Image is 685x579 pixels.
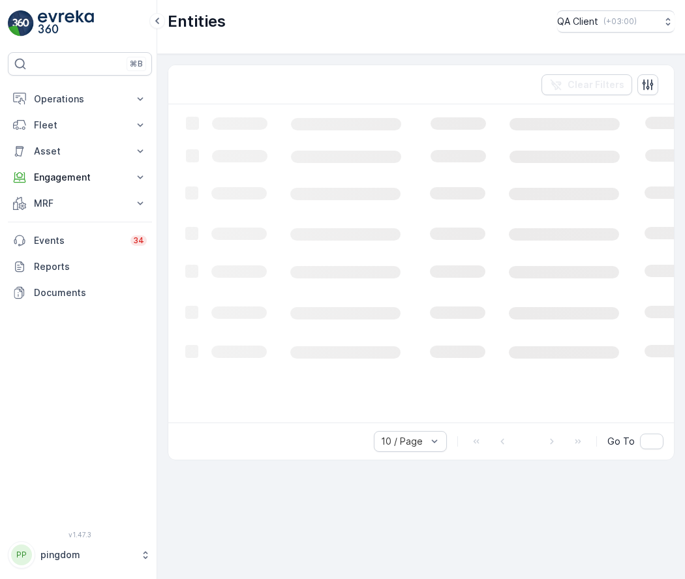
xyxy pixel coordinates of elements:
button: QA Client(+03:00) [557,10,675,33]
button: Fleet [8,112,152,138]
p: QA Client [557,15,598,28]
img: logo [8,10,34,37]
p: Fleet [34,119,126,132]
button: Asset [8,138,152,164]
p: Asset [34,145,126,158]
p: Entities [168,11,226,32]
p: Clear Filters [568,78,624,91]
p: pingdom [40,548,134,561]
p: Reports [34,260,147,273]
p: Engagement [34,171,126,184]
a: Events34 [8,228,152,254]
button: Operations [8,86,152,112]
a: Documents [8,280,152,306]
p: Documents [34,286,147,299]
a: Reports [8,254,152,280]
button: Clear Filters [541,74,632,95]
p: Operations [34,93,126,106]
img: logo_light-DOdMpM7g.png [38,10,94,37]
div: PP [11,544,32,565]
p: 34 [133,235,144,246]
span: v 1.47.3 [8,531,152,539]
p: MRF [34,197,126,210]
p: Events [34,234,123,247]
button: MRF [8,190,152,216]
button: PPpingdom [8,541,152,569]
p: ( +03:00 ) [603,16,637,27]
p: ⌘B [130,59,143,69]
span: Go To [607,435,635,448]
button: Engagement [8,164,152,190]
